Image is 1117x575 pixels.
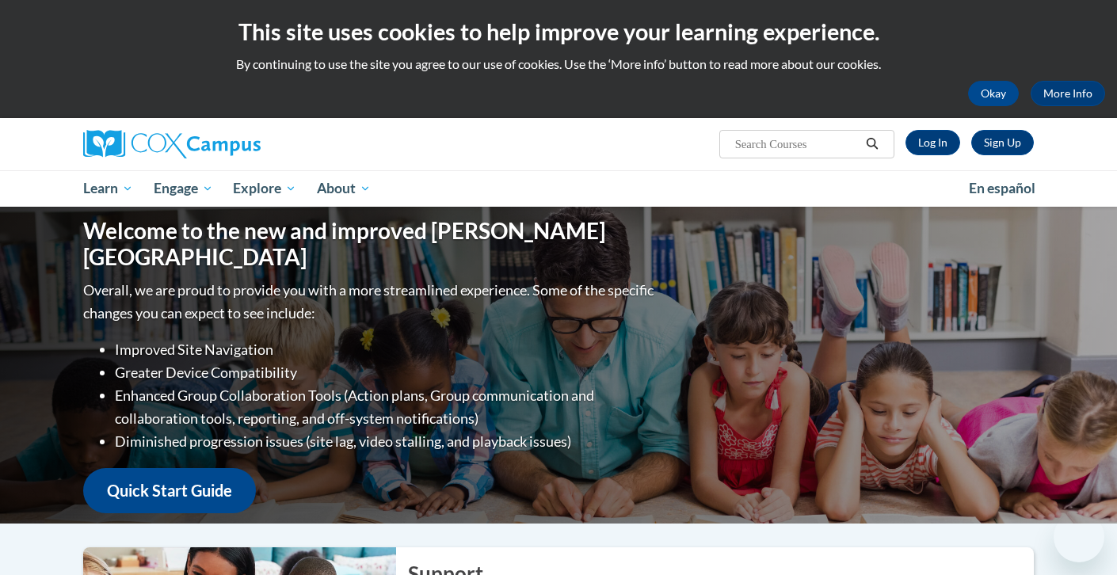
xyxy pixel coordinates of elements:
[83,468,256,513] a: Quick Start Guide
[12,16,1105,48] h2: This site uses cookies to help improve your learning experience.
[1054,512,1104,562] iframe: Button to launch messaging window
[860,135,884,154] button: Search
[83,279,658,325] p: Overall, we are proud to provide you with a more streamlined experience. Some of the specific cha...
[115,338,658,361] li: Improved Site Navigation
[968,81,1019,106] button: Okay
[83,130,384,158] a: Cox Campus
[317,179,371,198] span: About
[905,130,960,155] a: Log In
[83,130,261,158] img: Cox Campus
[12,55,1105,73] p: By continuing to use the site you agree to our use of cookies. Use the ‘More info’ button to read...
[734,135,860,154] input: Search Courses
[959,172,1046,205] a: En español
[115,384,658,430] li: Enhanced Group Collaboration Tools (Action plans, Group communication and collaboration tools, re...
[1031,81,1105,106] a: More Info
[154,179,213,198] span: Engage
[143,170,223,207] a: Engage
[83,179,133,198] span: Learn
[59,170,1058,207] div: Main menu
[971,130,1034,155] a: Register
[115,361,658,384] li: Greater Device Compatibility
[73,170,143,207] a: Learn
[83,218,658,271] h1: Welcome to the new and improved [PERSON_NAME][GEOGRAPHIC_DATA]
[115,430,658,453] li: Diminished progression issues (site lag, video stalling, and playback issues)
[307,170,381,207] a: About
[223,170,307,207] a: Explore
[969,180,1035,196] span: En español
[233,179,296,198] span: Explore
